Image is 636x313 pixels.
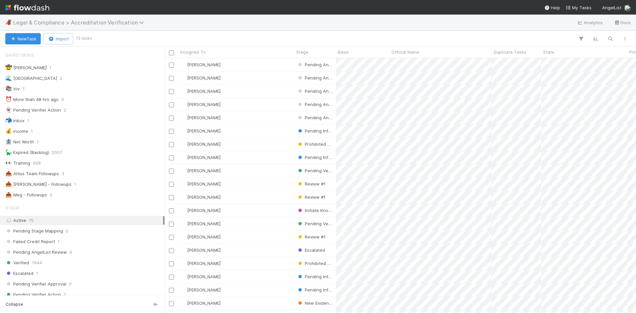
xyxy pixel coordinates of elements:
[61,95,64,104] span: 9
[181,62,186,67] img: avatar_7d83f73c-397d-4044-baf2-bb2da42e298f.png
[181,75,186,80] img: avatar_7d83f73c-397d-4044-baf2-bb2da42e298f.png
[297,274,347,279] span: Pending Information
[33,159,41,167] span: 668
[29,218,34,223] span: 75
[60,74,62,82] span: 2
[76,35,92,41] small: 75 tasks
[187,88,221,94] span: [PERSON_NAME]
[6,301,23,307] span: Collapse
[169,275,174,280] input: Toggle Row Selected
[297,115,358,120] span: Pending AngelList Review
[5,96,12,102] span: ⏰
[544,4,560,11] div: Help
[187,234,221,239] span: [PERSON_NAME]
[297,155,347,160] span: Pending Information
[494,49,526,55] span: Duplicate Tasks
[181,101,221,108] div: [PERSON_NAME]
[181,287,221,293] div: [PERSON_NAME]
[74,180,76,188] span: 1
[181,115,186,120] img: avatar_7d83f73c-397d-4044-baf2-bb2da42e298f.png
[181,154,221,161] div: [PERSON_NAME]
[187,181,221,186] span: [PERSON_NAME]
[187,75,221,80] span: [PERSON_NAME]
[296,49,308,55] span: Stage
[181,168,186,173] img: avatar_7d83f73c-397d-4044-baf2-bb2da42e298f.png
[297,88,333,94] div: Pending AngelList Review
[5,118,12,123] span: 📬
[181,234,186,239] img: avatar_99e80e95-8f0d-4917-ae3c-b5dad577a2b5.png
[31,127,33,135] span: 1
[187,128,221,133] span: [PERSON_NAME]
[181,114,221,121] div: [PERSON_NAME]
[181,220,221,227] div: [PERSON_NAME]
[187,168,221,173] span: [PERSON_NAME]
[5,117,25,125] div: Inbox
[5,170,59,178] div: Altius Team Followups
[181,300,221,306] div: [PERSON_NAME]
[169,89,174,94] input: Toggle Row Selected
[5,86,12,91] span: 📚
[169,169,174,174] input: Toggle Row Selected
[169,301,174,306] input: Toggle Row Selected
[169,182,174,187] input: Toggle Row Selected
[5,148,49,157] div: Expired (Backlog)
[32,259,42,267] span: 7644
[297,208,390,213] span: Initiate Knowledgeable Employee Review
[297,181,326,186] span: Review #1
[181,260,221,267] div: [PERSON_NAME]
[297,75,358,80] span: Pending AngelList Review
[169,116,174,121] input: Toggle Row Selected
[602,5,621,10] span: AngelList
[5,181,12,187] span: 📤
[187,194,221,200] span: [PERSON_NAME]
[70,248,72,256] span: 6
[181,207,221,214] div: [PERSON_NAME]
[181,300,186,306] img: avatar_7d83f73c-397d-4044-baf2-bb2da42e298f.png
[5,74,57,82] div: [GEOGRAPHIC_DATA]
[297,102,358,107] span: Pending AngelList Review
[5,269,33,278] span: Escalated
[169,102,174,107] input: Toggle Row Selected
[169,195,174,200] input: Toggle Row Selected
[5,33,41,44] button: NewTask
[297,234,326,239] span: Review #1
[181,75,221,81] div: [PERSON_NAME]
[5,107,12,113] span: 👻
[5,180,72,188] div: [PERSON_NAME] - Followups
[169,50,174,55] input: Toggle All Rows Selected
[5,280,66,288] span: Pending Verifier Approval
[181,181,221,187] div: [PERSON_NAME]
[181,61,221,68] div: [PERSON_NAME]
[36,269,38,278] span: 1
[64,290,66,299] span: 2
[169,288,174,293] input: Toggle Row Selected
[5,139,12,144] span: 🏦
[181,234,221,240] div: [PERSON_NAME]
[181,128,221,134] div: [PERSON_NAME]
[62,170,64,178] span: 3
[297,287,333,293] div: Pending Information
[5,138,34,146] div: Net Worth
[297,260,333,267] div: Prohibited JX Review
[5,106,61,114] div: Pending Verifier Action
[187,62,221,67] span: [PERSON_NAME]
[181,247,221,253] div: [PERSON_NAME]
[187,261,221,266] span: [PERSON_NAME]
[565,4,592,11] a: My Tasks
[5,75,12,81] span: 🌊
[181,141,186,147] img: avatar_73a733c5-ce41-4a22-8c93-0dca612da21e.png
[5,20,12,25] span: 🦧
[297,154,333,161] div: Pending Information
[64,106,66,114] span: 2
[297,128,347,133] span: Pending Information
[181,274,186,279] img: avatar_99e80e95-8f0d-4917-ae3c-b5dad577a2b5.png
[5,192,12,197] span: 📤
[169,208,174,213] input: Toggle Row Selected
[297,141,333,147] div: Prohibited JX Review
[181,167,221,174] div: [PERSON_NAME]
[297,88,358,94] span: Pending AngelList Review
[169,63,174,68] input: Toggle Row Selected
[297,62,358,67] span: Pending AngelList Review
[297,101,333,108] div: Pending AngelList Review
[297,300,354,306] span: New Evidence Received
